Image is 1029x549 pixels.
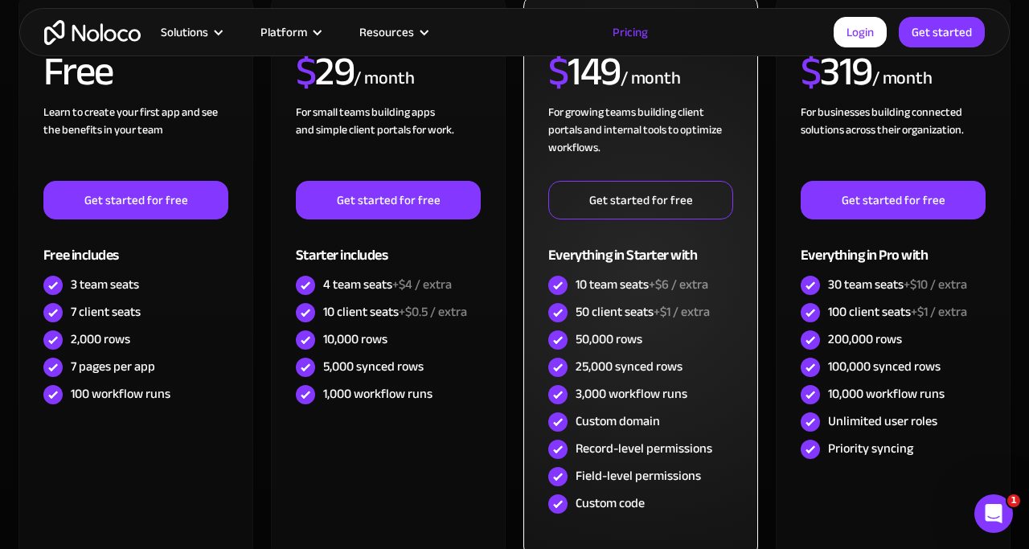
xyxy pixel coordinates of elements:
div: For small teams building apps and simple client portals for work. ‍ [296,104,481,181]
div: 100 workflow runs [71,385,170,403]
a: Get started for free [548,181,733,219]
div: Resources [359,22,414,43]
div: Platform [240,22,339,43]
div: 7 pages per app [71,358,155,375]
a: Login [834,17,887,47]
div: Learn to create your first app and see the benefits in your team ‍ [43,104,228,181]
a: Pricing [592,22,668,43]
h2: 149 [548,51,621,92]
span: +$0.5 / extra [399,300,467,324]
span: +$10 / extra [904,272,967,297]
div: Resources [339,22,446,43]
div: For businesses building connected solutions across their organization. ‍ [801,104,986,181]
h2: 319 [801,51,872,92]
div: For growing teams building client portals and internal tools to optimize workflows. [548,104,733,181]
a: Get started for free [296,181,481,219]
span: +$6 / extra [649,272,708,297]
div: 200,000 rows [828,330,902,348]
div: 100 client seats [828,303,967,321]
span: $ [548,34,568,109]
div: Priority syncing [828,440,913,457]
span: $ [296,34,316,109]
div: Starter includes [296,219,481,272]
span: +$1 / extra [654,300,710,324]
div: Record-level permissions [576,440,712,457]
a: home [44,20,141,45]
div: 10 client seats [323,303,467,321]
div: 30 team seats [828,276,967,293]
div: Custom code [576,494,645,512]
div: 3 team seats [71,276,139,293]
div: 2,000 rows [71,330,130,348]
div: 4 team seats [323,276,452,293]
div: Everything in Pro with [801,219,986,272]
div: 25,000 synced rows [576,358,683,375]
div: 10 team seats [576,276,708,293]
div: Free includes [43,219,228,272]
div: Solutions [141,22,240,43]
h2: Free [43,51,113,92]
div: 5,000 synced rows [323,358,424,375]
div: 7 client seats [71,303,141,321]
a: Get started for free [801,181,986,219]
iframe: Intercom live chat [974,494,1013,533]
h2: 29 [296,51,355,92]
a: Get started [899,17,985,47]
div: 100,000 synced rows [828,358,941,375]
div: Unlimited user roles [828,412,937,430]
div: 10,000 workflow runs [828,385,945,403]
div: 1,000 workflow runs [323,385,433,403]
div: / month [621,66,681,92]
span: 1 [1007,494,1020,507]
span: +$4 / extra [392,272,452,297]
div: Platform [260,22,307,43]
div: / month [872,66,933,92]
div: Field-level permissions [576,467,701,485]
div: 50,000 rows [576,330,642,348]
div: 3,000 workflow runs [576,385,687,403]
div: Custom domain [576,412,660,430]
a: Get started for free [43,181,228,219]
div: Everything in Starter with [548,219,733,272]
span: $ [801,34,821,109]
div: 50 client seats [576,303,710,321]
div: Solutions [161,22,208,43]
div: / month [354,66,414,92]
span: +$1 / extra [911,300,967,324]
div: 10,000 rows [323,330,387,348]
